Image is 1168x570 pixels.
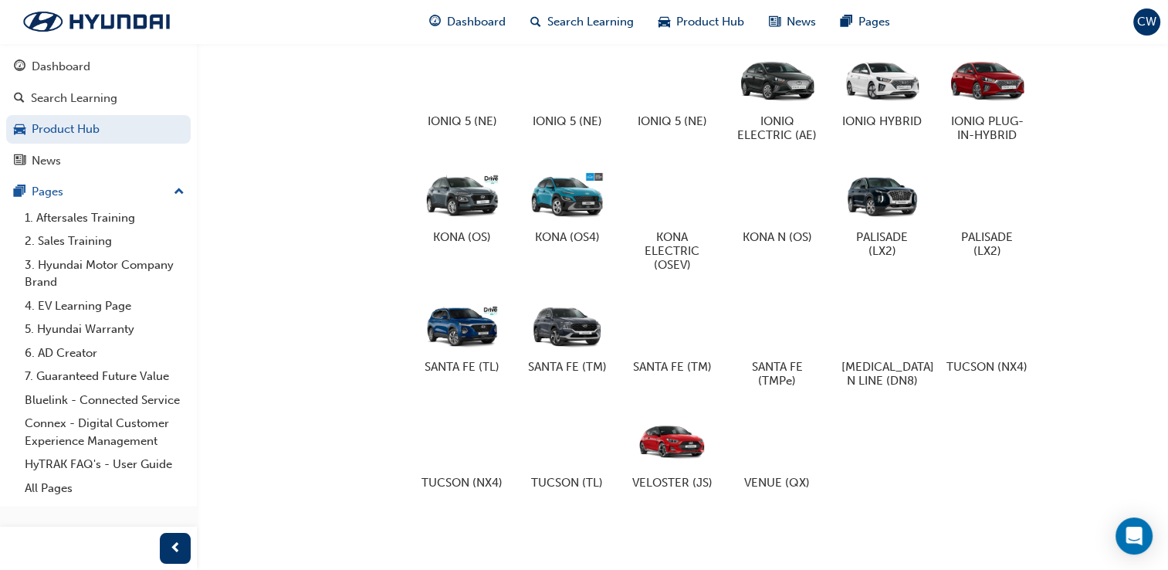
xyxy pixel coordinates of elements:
[32,183,63,201] div: Pages
[941,45,1034,148] a: IONIQ PLUG-IN-HYBRID
[14,154,25,168] span: news-icon
[526,230,608,244] h5: KONA (OS4)
[631,114,713,128] h5: IONIQ 5 (NE)
[417,6,518,38] a: guage-iconDashboard
[828,6,902,38] a: pages-iconPages
[731,406,824,496] a: VENUE (QX)
[429,12,441,32] span: guage-icon
[736,360,818,388] h5: SANTA FE (TMPe)
[19,388,191,412] a: Bluelink - Connected Service
[769,12,780,32] span: news-icon
[626,161,719,278] a: KONA ELECTRIC (OSEV)
[757,6,828,38] a: news-iconNews
[858,13,890,31] span: Pages
[941,290,1034,380] a: TUCSON (NX4)
[521,406,614,496] a: TUCSON (TL)
[19,253,191,294] a: 3. Hyundai Motor Company Brand
[19,412,191,453] a: Connex - Digital Customer Experience Management
[421,230,503,244] h5: KONA (OS)
[736,114,818,142] h5: IONIQ ELECTRIC (AE)
[19,341,191,365] a: 6. AD Creator
[421,114,503,128] h5: IONIQ 5 (NE)
[547,13,634,31] span: Search Learning
[836,290,929,394] a: [MEDICAL_DATA] N LINE (DN8)
[787,13,816,31] span: News
[19,206,191,230] a: 1. Aftersales Training
[946,114,1028,142] h5: IONIQ PLUG-IN-HYBRID
[19,317,191,341] a: 5. Hyundai Warranty
[6,49,191,178] button: DashboardSearch LearningProduct HubNews
[421,476,503,490] h5: TUCSON (NX4)
[416,290,509,380] a: SANTA FE (TL)
[946,230,1028,258] h5: PALISADE (LX2)
[631,476,713,490] h5: VELOSTER (JS)
[6,53,191,81] a: Dashboard
[841,230,923,258] h5: PALISADE (LX2)
[530,12,541,32] span: search-icon
[19,365,191,388] a: 7. Guaranteed Future Value
[6,147,191,175] a: News
[14,123,25,137] span: car-icon
[526,114,608,128] h5: IONIQ 5 (NE)
[626,45,719,134] a: IONIQ 5 (NE)
[14,60,25,74] span: guage-icon
[19,294,191,318] a: 4. EV Learning Page
[526,476,608,490] h5: TUCSON (TL)
[521,161,614,250] a: KONA (OS4)
[841,12,852,32] span: pages-icon
[658,12,670,32] span: car-icon
[626,290,719,380] a: SANTA FE (TM)
[731,290,824,394] a: SANTA FE (TMPe)
[31,90,117,107] div: Search Learning
[6,115,191,144] a: Product Hub
[447,13,506,31] span: Dashboard
[1133,8,1160,36] button: CW
[416,45,509,134] a: IONIQ 5 (NE)
[6,178,191,206] button: Pages
[32,152,61,170] div: News
[518,6,646,38] a: search-iconSearch Learning
[836,161,929,264] a: PALISADE (LX2)
[941,161,1034,264] a: PALISADE (LX2)
[631,230,713,272] h5: KONA ELECTRIC (OSEV)
[841,360,923,388] h5: [MEDICAL_DATA] N LINE (DN8)
[416,161,509,250] a: KONA (OS)
[676,13,744,31] span: Product Hub
[174,182,185,202] span: up-icon
[731,45,824,148] a: IONIQ ELECTRIC (AE)
[416,406,509,496] a: TUCSON (NX4)
[521,290,614,380] a: SANTA FE (TM)
[6,84,191,113] a: Search Learning
[631,360,713,374] h5: SANTA FE (TM)
[14,185,25,199] span: pages-icon
[19,453,191,477] a: HyTRAK FAQ's - User Guide
[736,476,818,490] h5: VENUE (QX)
[1116,517,1153,555] div: Open Intercom Messenger
[626,406,719,496] a: VELOSTER (JS)
[731,161,824,250] a: KONA N (OS)
[736,230,818,244] h5: KONA N (OS)
[836,45,929,134] a: IONIQ HYBRID
[646,6,757,38] a: car-iconProduct Hub
[421,360,503,374] h5: SANTA FE (TL)
[14,92,25,106] span: search-icon
[1137,13,1156,31] span: CW
[19,477,191,500] a: All Pages
[946,360,1028,374] h5: TUCSON (NX4)
[32,58,90,76] div: Dashboard
[8,5,185,38] img: Trak
[521,45,614,134] a: IONIQ 5 (NE)
[841,114,923,128] h5: IONIQ HYBRID
[526,360,608,374] h5: SANTA FE (TM)
[19,229,191,253] a: 2. Sales Training
[170,539,181,558] span: prev-icon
